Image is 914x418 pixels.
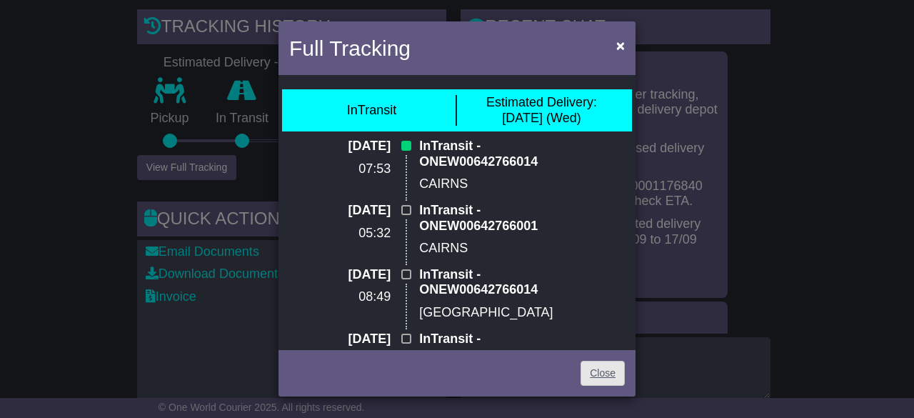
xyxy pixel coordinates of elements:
p: InTransit - ONEW00642766001 [419,203,584,234]
p: InTransit - ONEW00642766014 [419,267,584,298]
p: [GEOGRAPHIC_DATA] [419,305,584,321]
p: [DATE] [330,332,391,347]
span: × [616,37,625,54]
p: 07:53 [330,161,391,177]
h4: Full Tracking [289,32,411,64]
button: Close [609,31,632,60]
div: [DATE] (Wed) [486,95,597,126]
div: InTransit [347,103,396,119]
p: CAIRNS [419,241,584,257]
a: Close [581,361,625,386]
p: [DATE] [330,203,391,219]
p: InTransit - ONEW00642766013 [419,332,584,362]
p: CAIRNS [419,176,584,192]
p: 05:32 [330,226,391,242]
p: [DATE] [330,139,391,154]
span: Estimated Delivery: [486,95,597,109]
p: 08:49 [330,289,391,305]
p: [DATE] [330,267,391,283]
p: InTransit - ONEW00642766014 [419,139,584,169]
